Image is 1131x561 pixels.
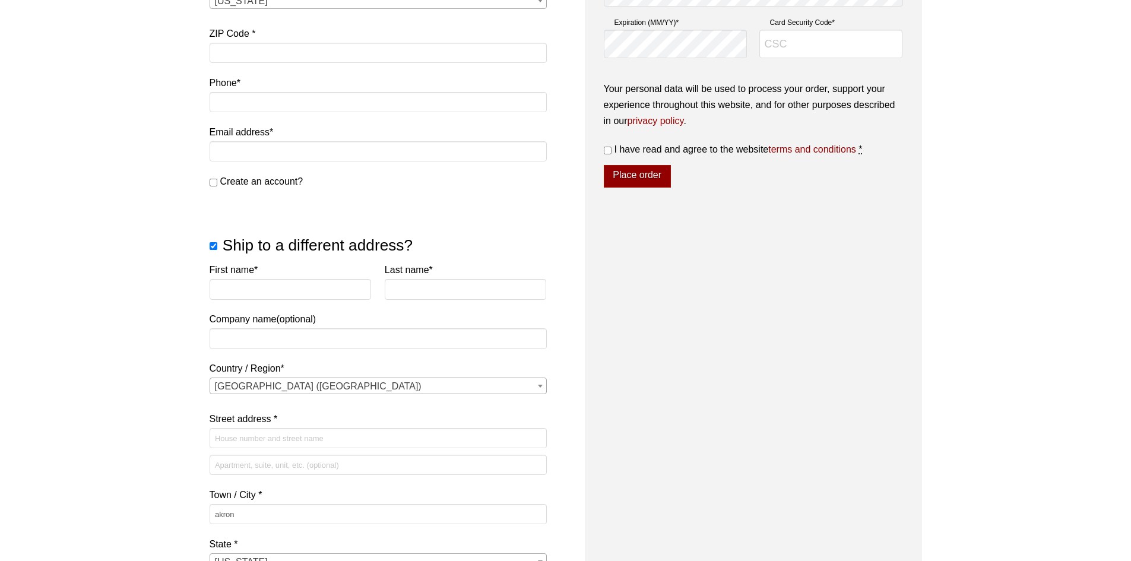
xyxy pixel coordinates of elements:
p: Your personal data will be used to process your order, support your experience throughout this we... [604,81,903,129]
input: Apartment, suite, unit, etc. (optional) [210,455,547,475]
input: I have read and agree to the websiteterms and conditions * [604,147,612,154]
label: Phone [210,75,547,91]
label: Street address [210,411,547,427]
span: Create an account? [220,176,303,186]
label: Country / Region [210,360,547,376]
input: House number and street name [210,428,547,448]
label: State [210,536,547,552]
label: Town / City [210,487,547,503]
label: Expiration (MM/YY) [604,17,747,28]
span: I have read and agree to the website [614,144,856,154]
input: Ship to a different address? [210,242,217,250]
label: Last name [385,262,547,278]
a: terms and conditions [768,144,856,154]
label: Company name [210,262,547,327]
span: Country / Region [210,378,547,394]
abbr: required [858,144,862,154]
button: Place order [604,165,671,188]
span: (optional) [276,314,316,324]
span: Ship to a different address? [223,236,413,254]
label: Email address [210,124,547,140]
input: Create an account? [210,179,217,186]
input: CSC [759,30,903,58]
span: United States (US) [210,378,546,395]
label: First name [210,262,372,278]
a: privacy policy [628,116,684,126]
label: Card Security Code [759,17,903,28]
label: ZIP Code [210,26,547,42]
